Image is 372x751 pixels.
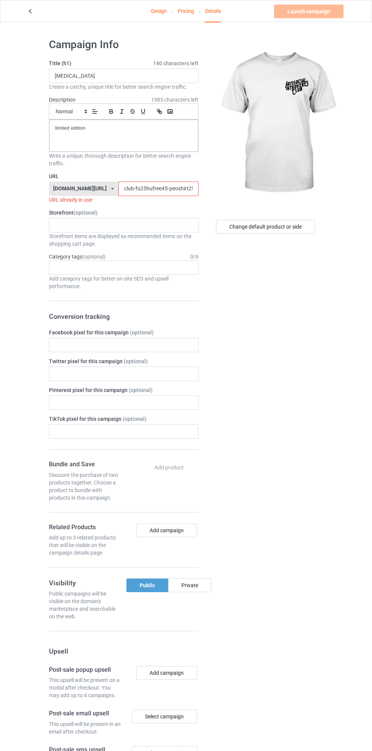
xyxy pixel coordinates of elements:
div: This upsell will be present on a modal after checkout. You may add up to 4 campaigns. [49,676,121,699]
div: Details [205,0,221,22]
div: Storefront items are displayed as recommended items on the shopping cart page. [49,232,199,248]
h3: Visibility [49,579,121,587]
div: URL already in use [49,196,199,204]
label: Facebook pixel for this campaign [49,329,199,336]
div: Private [168,579,211,592]
label: URL [49,172,199,180]
h1: Campaign Info [49,38,199,52]
h4: Post-sale email upsell [49,710,121,718]
span: (optional) [129,387,153,393]
label: Twitter pixel for this campaign [49,357,199,365]
div: Change default product or side [216,220,315,234]
div: This upsell will be present in an email after checkout. [49,720,121,735]
div: [DOMAIN_NAME][URL] [53,186,107,191]
span: (optional) [123,416,147,422]
div: Add category tags for better on-site SEO and upsell performance. [49,275,199,290]
button: Add campaign [136,524,197,537]
label: Storefront [49,209,199,216]
a: Design [151,0,167,22]
div: 0 / 6 [190,253,199,260]
div: Discount the purchase of two products together. Choose a product to bundle with products in this ... [49,471,121,502]
h3: Conversion tracking [49,312,199,321]
a: Pricing [178,0,194,22]
p: limited edition [55,125,192,132]
h3: Upsell [49,647,199,655]
span: (optional) [130,329,154,336]
div: Create a catchy, unique title for better search engine traffic. [49,83,199,91]
span: (optional) [82,254,106,260]
div: Public campaigns will be visible on the domain's marketplace and searchable on the web. [49,590,121,620]
span: (optional) [74,210,98,216]
label: Pinterest pixel for this campaign [49,386,199,394]
h4: Bundle and Save [49,461,121,469]
div: Add up to 3 related products that will be visible on the campaign details page [49,534,121,557]
label: Category tags [49,253,106,260]
h4: Post-sale popup upsell [49,666,121,674]
h4: Related Products [49,524,121,532]
label: TikTok pixel for this campaign [49,415,199,423]
label: Title (h1) [49,60,199,67]
span: (optional) [124,358,148,364]
span: 1985 characters left [151,96,199,103]
button: Add campaign [136,666,197,680]
div: Select campaign [132,710,197,723]
label: Description [49,97,76,103]
div: Write a unique, thorough description for better search engine traffic. [49,152,199,167]
div: Public [126,579,168,592]
span: 140 characters left [153,60,199,67]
